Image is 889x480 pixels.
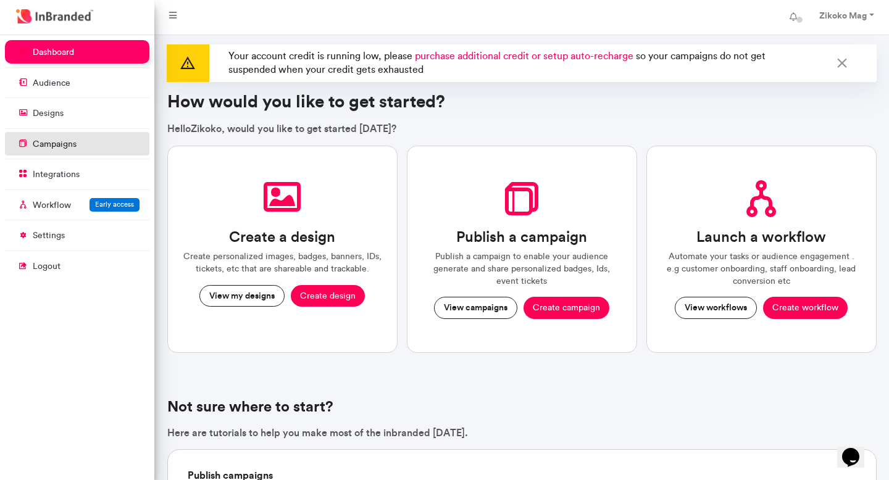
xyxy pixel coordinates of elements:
p: campaigns [33,138,77,151]
button: Create design [291,285,365,307]
a: designs [5,101,149,125]
a: integrations [5,162,149,186]
a: campaigns [5,132,149,155]
p: logout [33,260,61,273]
p: settings [33,230,65,242]
p: Your account credit is running low, please so your campaigns do not get suspended when your credi... [223,44,777,82]
p: Publish a campaign to enable your audience generate and share personalized badges, Ids, event tic... [422,250,622,287]
p: designs [33,107,64,120]
p: dashboard [33,46,74,59]
p: Hello Zikoko , would you like to get started [DATE]? [167,122,877,135]
p: Create personalized images, badges, banners, IDs, tickets, etc that are shareable and trackable. [183,250,382,275]
h3: How would you like to get started? [167,91,877,112]
span: Early access [95,200,134,209]
p: integrations [33,168,80,181]
a: audience [5,71,149,94]
button: Create campaign [524,297,609,319]
h3: Publish a campaign [456,228,587,246]
p: Workflow [33,199,71,212]
a: settings [5,223,149,247]
h3: Launch a workflow [696,228,826,246]
button: View campaigns [434,297,517,319]
a: WorkflowEarly access [5,193,149,217]
iframe: chat widget [837,431,877,468]
button: View my designs [199,285,285,307]
a: Zikoko Mag [807,5,884,30]
span: purchase additional credit or setup auto-recharge [415,50,633,62]
button: Create workflow [763,297,848,319]
p: Automate your tasks or audience engagement . e.g customer onboarding, staff onboarding, lead conv... [662,250,861,287]
button: View workflows [675,297,757,319]
img: InBranded Logo [13,6,96,27]
a: dashboard [5,40,149,64]
p: Here are tutorials to help you make most of the inbranded [DATE]. [167,426,877,439]
h4: Not sure where to start? [167,398,877,416]
p: audience [33,77,70,89]
h3: Create a design [229,228,335,246]
strong: Zikoko Mag [819,10,867,21]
